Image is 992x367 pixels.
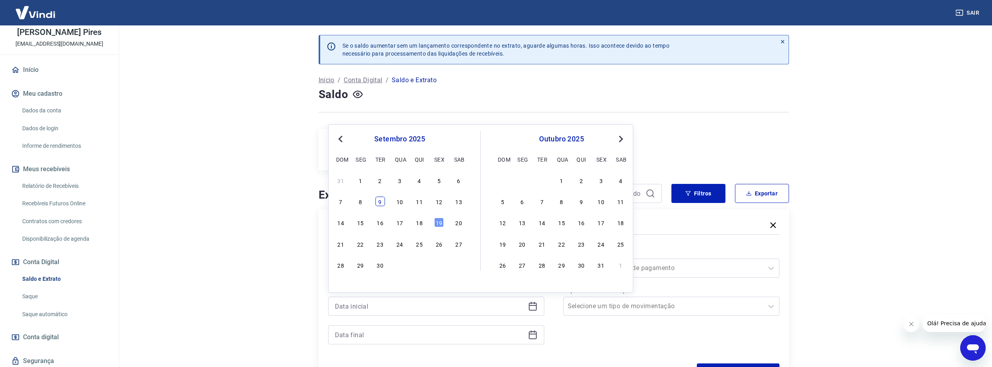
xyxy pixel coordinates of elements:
div: Choose segunda-feira, 8 de setembro de 2025 [356,197,365,206]
div: Choose quarta-feira, 8 de outubro de 2025 [557,197,567,206]
div: qui [415,155,424,164]
div: sab [616,155,625,164]
div: Choose segunda-feira, 22 de setembro de 2025 [356,239,365,249]
div: Choose quarta-feira, 24 de setembro de 2025 [395,239,404,249]
p: [EMAIL_ADDRESS][DOMAIN_NAME] [15,40,103,48]
div: seg [517,155,527,164]
div: Choose terça-feira, 23 de setembro de 2025 [375,239,385,249]
div: Choose segunda-feira, 29 de setembro de 2025 [517,176,527,185]
p: Se o saldo aumentar sem um lançamento correspondente no extrato, aguarde algumas horas. Isso acon... [342,42,670,58]
div: Choose quinta-feira, 23 de outubro de 2025 [576,239,586,249]
a: Início [319,75,335,85]
div: Choose quarta-feira, 29 de outubro de 2025 [557,260,567,270]
div: Choose terça-feira, 28 de outubro de 2025 [537,260,547,270]
div: Choose quinta-feira, 25 de setembro de 2025 [415,239,424,249]
div: Choose sexta-feira, 19 de setembro de 2025 [434,218,444,227]
div: ter [537,155,547,164]
a: Saldo e Extrato [19,271,109,287]
div: Choose sexta-feira, 24 de outubro de 2025 [596,239,606,249]
button: Sair [954,6,982,20]
a: Relatório de Recebíveis [19,178,109,194]
button: Next Month [616,134,626,144]
div: Choose quinta-feira, 9 de outubro de 2025 [576,197,586,206]
div: Choose sábado, 1 de novembro de 2025 [616,260,625,270]
div: Choose domingo, 14 de setembro de 2025 [336,218,346,227]
a: Disponibilização de agenda [19,231,109,247]
iframe: Mensagem da empresa [922,315,986,332]
div: Choose domingo, 7 de setembro de 2025 [336,197,346,206]
div: Choose segunda-feira, 27 de outubro de 2025 [517,260,527,270]
div: Choose sexta-feira, 3 de outubro de 2025 [596,176,606,185]
h4: Saldo [319,87,348,102]
div: Choose sábado, 20 de setembro de 2025 [454,218,464,227]
div: Choose sexta-feira, 10 de outubro de 2025 [596,197,606,206]
div: Choose terça-feira, 21 de outubro de 2025 [537,239,547,249]
p: [PERSON_NAME] Pires [17,28,101,37]
div: Choose sexta-feira, 5 de setembro de 2025 [434,176,444,185]
div: Choose quinta-feira, 2 de outubro de 2025 [576,176,586,185]
div: Choose terça-feira, 9 de setembro de 2025 [375,197,385,206]
div: Choose terça-feira, 14 de outubro de 2025 [537,218,547,227]
div: sex [596,155,606,164]
div: Choose segunda-feira, 1 de setembro de 2025 [356,176,365,185]
button: Meus recebíveis [10,160,109,178]
div: Choose domingo, 28 de setembro de 2025 [498,176,507,185]
iframe: Botão para abrir a janela de mensagens [960,335,986,361]
p: / [386,75,389,85]
div: qua [557,155,567,164]
a: Saque automático [19,306,109,323]
div: Choose quarta-feira, 15 de outubro de 2025 [557,218,567,227]
div: Choose domingo, 21 de setembro de 2025 [336,239,346,249]
div: ter [375,155,385,164]
div: Choose sábado, 4 de outubro de 2025 [454,260,464,270]
a: Conta digital [10,328,109,346]
div: Choose segunda-feira, 20 de outubro de 2025 [517,239,527,249]
div: Choose sexta-feira, 12 de setembro de 2025 [434,197,444,206]
span: Olá! Precisa de ajuda? [5,6,67,12]
h4: Extrato [319,187,533,203]
div: Choose sábado, 4 de outubro de 2025 [616,176,625,185]
a: Informe de rendimentos [19,138,109,154]
span: Conta digital [23,332,59,343]
div: Choose segunda-feira, 6 de outubro de 2025 [517,197,527,206]
div: Choose sábado, 11 de outubro de 2025 [616,197,625,206]
a: Início [10,61,109,79]
div: Choose domingo, 28 de setembro de 2025 [336,260,346,270]
div: Choose quarta-feira, 1 de outubro de 2025 [395,260,404,270]
div: Choose sábado, 13 de setembro de 2025 [454,197,464,206]
div: Choose quarta-feira, 17 de setembro de 2025 [395,218,404,227]
div: Choose domingo, 12 de outubro de 2025 [498,218,507,227]
div: Choose domingo, 26 de outubro de 2025 [498,260,507,270]
p: Saldo e Extrato [392,75,437,85]
div: qui [576,155,586,164]
div: Choose terça-feira, 30 de setembro de 2025 [537,176,547,185]
button: Exportar [735,184,789,203]
div: seg [356,155,365,164]
div: Choose sábado, 18 de outubro de 2025 [616,218,625,227]
div: Choose domingo, 5 de outubro de 2025 [498,197,507,206]
div: Choose quinta-feira, 4 de setembro de 2025 [415,176,424,185]
div: sex [434,155,444,164]
div: qua [395,155,404,164]
div: Choose sexta-feira, 26 de setembro de 2025 [434,239,444,249]
div: Choose segunda-feira, 15 de setembro de 2025 [356,218,365,227]
div: Choose quinta-feira, 11 de setembro de 2025 [415,197,424,206]
div: Choose domingo, 31 de agosto de 2025 [336,176,346,185]
div: Choose quarta-feira, 22 de outubro de 2025 [557,239,567,249]
button: Meu cadastro [10,85,109,102]
div: Choose quarta-feira, 3 de setembro de 2025 [395,176,404,185]
div: sab [454,155,464,164]
div: Choose quarta-feira, 10 de setembro de 2025 [395,197,404,206]
div: Choose segunda-feira, 29 de setembro de 2025 [356,260,365,270]
a: Conta Digital [344,75,382,85]
input: Data inicial [335,300,525,312]
img: Vindi [10,0,61,25]
input: Data final [335,329,525,341]
div: dom [336,155,346,164]
div: Choose sábado, 27 de setembro de 2025 [454,239,464,249]
div: setembro 2025 [335,134,464,144]
div: Choose terça-feira, 16 de setembro de 2025 [375,218,385,227]
div: Choose quinta-feira, 30 de outubro de 2025 [576,260,586,270]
